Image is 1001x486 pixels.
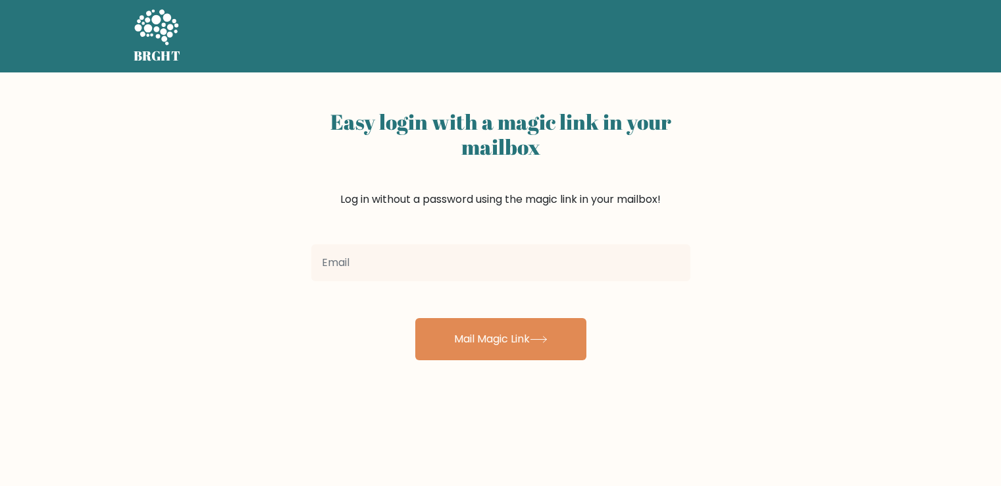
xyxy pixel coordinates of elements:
h2: Easy login with a magic link in your mailbox [311,109,690,160]
a: BRGHT [134,5,181,67]
h5: BRGHT [134,48,181,64]
input: Email [311,244,690,281]
div: Log in without a password using the magic link in your mailbox! [311,104,690,239]
button: Mail Magic Link [415,318,586,360]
